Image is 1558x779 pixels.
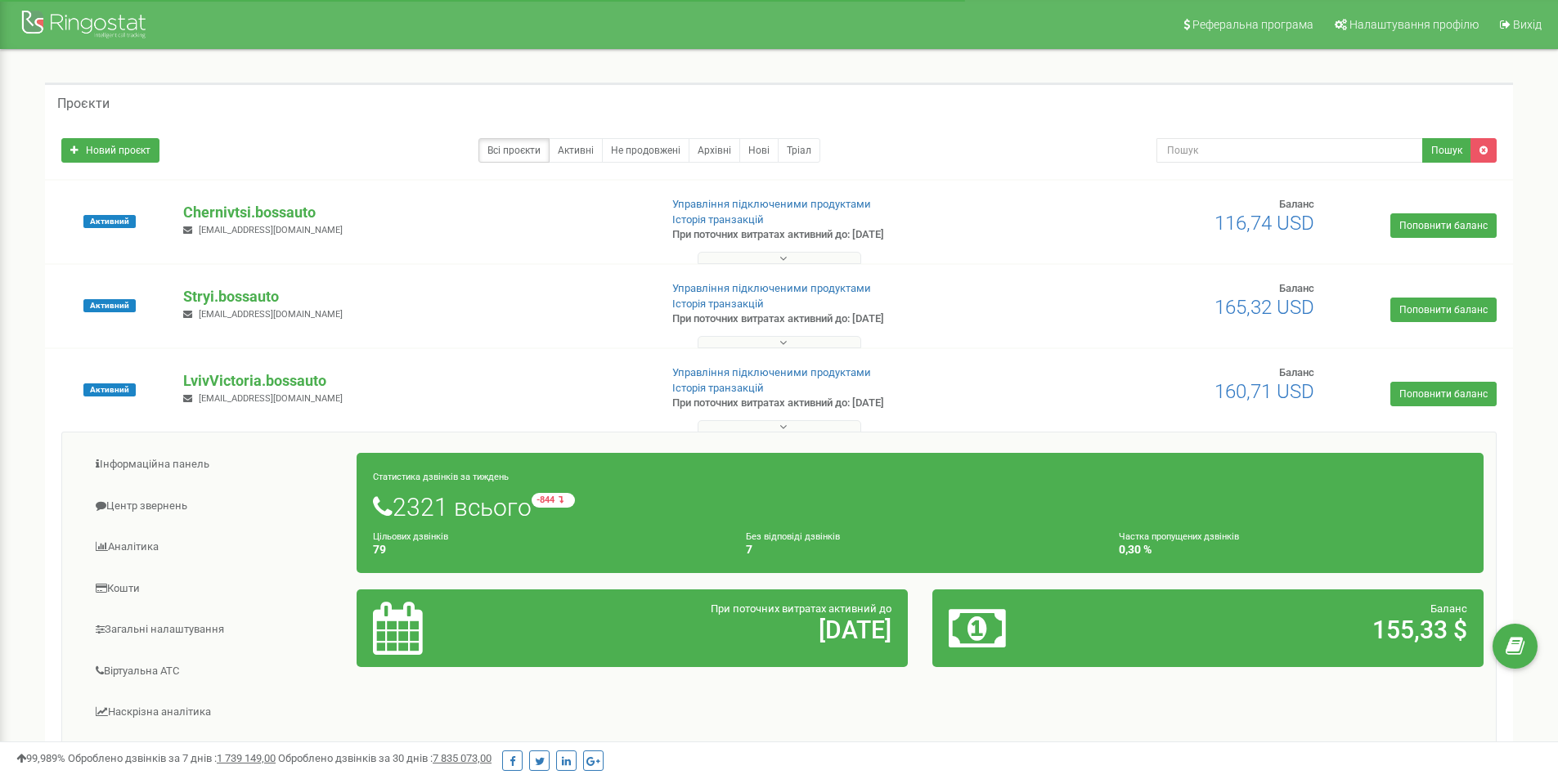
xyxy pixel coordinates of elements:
[672,227,1012,243] p: При поточних витратах активний до: [DATE]
[278,752,492,764] span: Оброблено дзвінків за 30 днів :
[68,752,276,764] span: Оброблено дзвінків за 7 днів :
[373,472,509,482] small: Статистика дзвінків за тиждень
[739,138,779,163] a: Нові
[1129,616,1467,643] h2: 155,33 $
[672,396,1012,411] p: При поточних витратах активний до: [DATE]
[373,544,721,556] h4: 79
[1513,18,1542,31] span: Вихід
[57,96,110,111] h5: Проєкти
[16,752,65,764] span: 99,989%
[199,393,343,404] span: [EMAIL_ADDRESS][DOMAIN_NAME]
[1279,282,1314,294] span: Баланс
[1215,212,1314,235] span: 116,74 USD
[373,531,448,542] small: Цільових дзвінків
[1422,138,1471,163] button: Пошук
[778,138,820,163] a: Тріал
[1430,602,1467,615] span: Баланс
[672,282,871,294] a: Управління підключеними продуктами
[1390,213,1497,238] a: Поповнити баланс
[183,286,645,307] p: Stryi.bossauto
[83,215,136,228] span: Активний
[554,616,891,643] h2: [DATE]
[83,299,136,312] span: Активний
[532,493,575,508] small: -844
[433,752,492,764] u: 7 835 073,00
[74,445,357,485] a: Інформаційна панель
[217,752,276,764] u: 1 739 149,00
[1215,380,1314,403] span: 160,71 USD
[1502,687,1542,726] iframe: Intercom live chat
[1156,138,1423,163] input: Пошук
[74,486,357,526] a: Центр звернень
[199,309,343,320] span: [EMAIL_ADDRESS][DOMAIN_NAME]
[746,531,840,542] small: Без відповіді дзвінків
[672,298,764,310] a: Історія транзакцій
[74,734,357,774] a: Колбек
[746,544,1094,556] h4: 7
[711,602,891,615] span: При поточних витратах активний до
[672,213,764,226] a: Історія транзакцій
[1279,198,1314,210] span: Баланс
[74,651,357,692] a: Віртуальна АТС
[1279,366,1314,378] span: Баланс
[83,383,136,396] span: Активний
[74,527,357,567] a: Аналiтика
[1390,298,1497,322] a: Поповнити баланс
[1119,531,1239,542] small: Частка пропущених дзвінків
[61,138,159,163] a: Новий проєкт
[1349,18,1479,31] span: Налаштування профілю
[1119,544,1467,556] h4: 0,30 %
[74,692,357,732] a: Наскрізна аналітика
[672,311,1012,327] p: При поточних витратах активний до: [DATE]
[199,225,343,235] span: [EMAIL_ADDRESS][DOMAIN_NAME]
[183,370,645,392] p: LvivVictoria.bossauto
[373,493,1467,521] h1: 2321 всього
[689,138,740,163] a: Архівні
[672,198,871,210] a: Управління підключеними продуктами
[74,569,357,609] a: Кошти
[478,138,550,163] a: Всі проєкти
[672,366,871,378] a: Управління підключеними продуктами
[549,138,603,163] a: Активні
[1390,382,1497,406] a: Поповнити баланс
[183,202,645,223] p: Chernivtsi.bossauto
[74,610,357,650] a: Загальні налаштування
[602,138,689,163] a: Не продовжені
[1192,18,1313,31] span: Реферальна програма
[672,382,764,394] a: Історія транзакцій
[1215,296,1314,319] span: 165,32 USD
